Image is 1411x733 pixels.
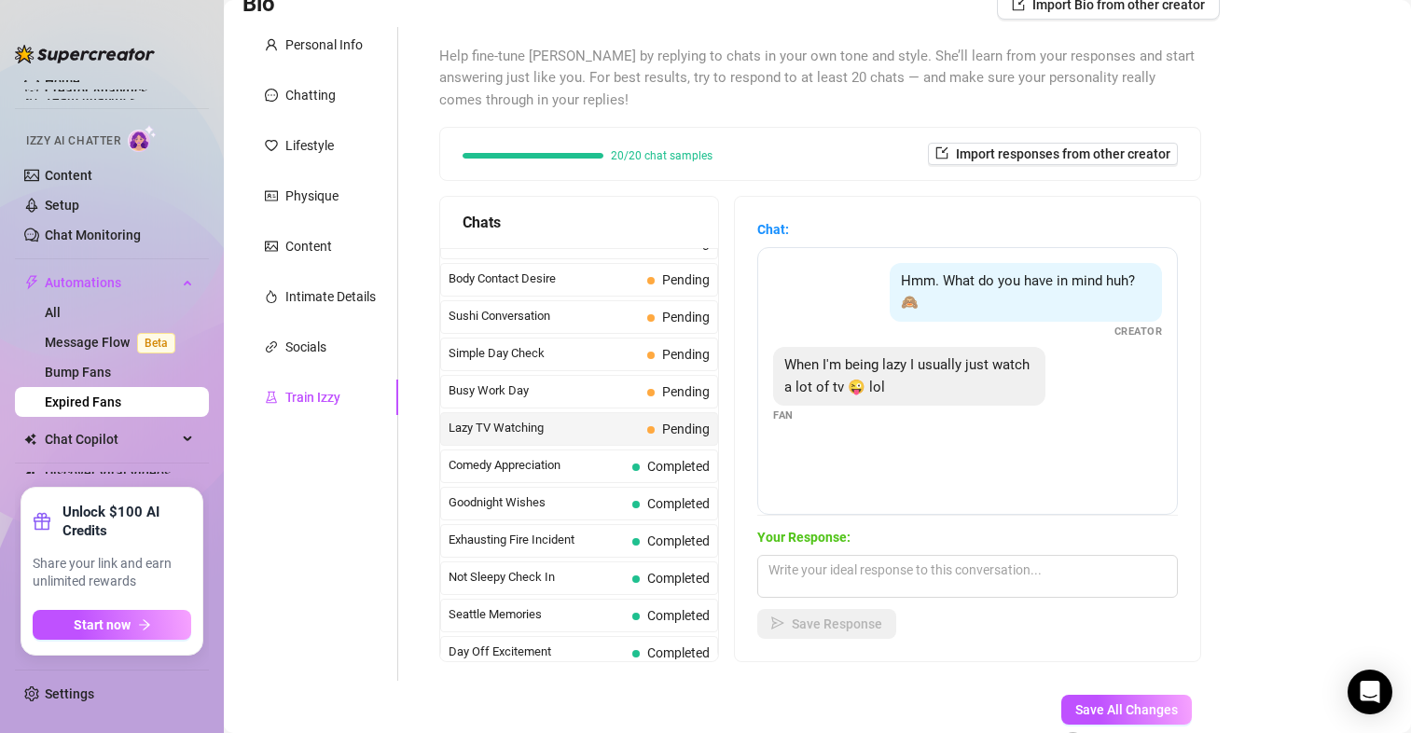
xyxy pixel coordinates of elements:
[33,555,191,591] span: Share your link and earn unlimited rewards
[15,45,155,63] img: logo-BBDzfeDw.svg
[74,617,131,632] span: Start now
[33,610,191,640] button: Start nowarrow-right
[1114,324,1163,339] span: Creator
[45,305,61,320] a: All
[449,605,625,624] span: Seattle Memories
[265,38,278,51] span: user
[265,391,278,404] span: experiment
[935,146,948,159] span: import
[647,459,710,474] span: Completed
[662,384,710,399] span: Pending
[647,608,710,623] span: Completed
[662,347,710,362] span: Pending
[956,146,1170,161] span: Import responses from other creator
[647,645,710,660] span: Completed
[285,85,336,105] div: Chatting
[45,268,177,297] span: Automations
[45,394,121,409] a: Expired Fans
[45,168,92,183] a: Content
[773,408,794,423] span: Fan
[45,228,141,242] a: Chat Monitoring
[662,310,710,325] span: Pending
[757,609,896,639] button: Save Response
[449,643,625,661] span: Day Off Excitement
[45,76,194,105] a: Creator Analytics
[24,433,36,446] img: Chat Copilot
[449,531,625,549] span: Exhausting Fire Incident
[285,35,363,55] div: Personal Info
[45,198,79,213] a: Setup
[1348,670,1392,714] div: Open Intercom Messenger
[647,496,710,511] span: Completed
[662,235,710,250] span: Pending
[62,503,191,540] strong: Unlock $100 AI Credits
[285,236,332,256] div: Content
[45,335,183,350] a: Message FlowBeta
[285,286,376,307] div: Intimate Details
[662,422,710,436] span: Pending
[265,139,278,152] span: heart
[265,240,278,253] span: picture
[611,150,712,161] span: 20/20 chat samples
[285,186,339,206] div: Physique
[449,493,625,512] span: Goodnight Wishes
[26,132,120,150] span: Izzy AI Chatter
[45,74,80,89] a: Home
[449,456,625,475] span: Comedy Appreciation
[449,307,640,325] span: Sushi Conversation
[463,211,501,234] span: Chats
[757,530,851,545] strong: Your Response:
[901,272,1135,311] span: Hmm. What do you have in mind huh? 🙈
[928,143,1178,165] button: Import responses from other creator
[449,344,640,363] span: Simple Day Check
[285,337,326,357] div: Socials
[45,365,111,380] a: Bump Fans
[33,512,51,531] span: gift
[449,568,625,587] span: Not Sleepy Check In
[757,222,789,237] strong: Chat:
[24,275,39,290] span: thunderbolt
[138,618,151,631] span: arrow-right
[647,571,710,586] span: Completed
[449,419,640,437] span: Lazy TV Watching
[265,340,278,353] span: link
[1075,702,1178,717] span: Save All Changes
[45,686,94,701] a: Settings
[45,465,171,480] a: Discover Viral Videos
[449,270,640,288] span: Body Contact Desire
[662,272,710,287] span: Pending
[784,356,1030,395] span: When I'm being lazy I usually just watch a lot of tv 😜 lol
[45,424,177,454] span: Chat Copilot
[647,533,710,548] span: Completed
[137,333,175,353] span: Beta
[265,89,278,102] span: message
[1061,695,1192,725] button: Save All Changes
[439,46,1201,112] span: Help fine-tune [PERSON_NAME] by replying to chats in your own tone and style. She’ll learn from y...
[45,91,136,106] a: Team Analytics
[285,387,340,408] div: Train Izzy
[128,125,157,152] img: AI Chatter
[449,381,640,400] span: Busy Work Day
[285,135,334,156] div: Lifestyle
[265,290,278,303] span: fire
[265,189,278,202] span: idcard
